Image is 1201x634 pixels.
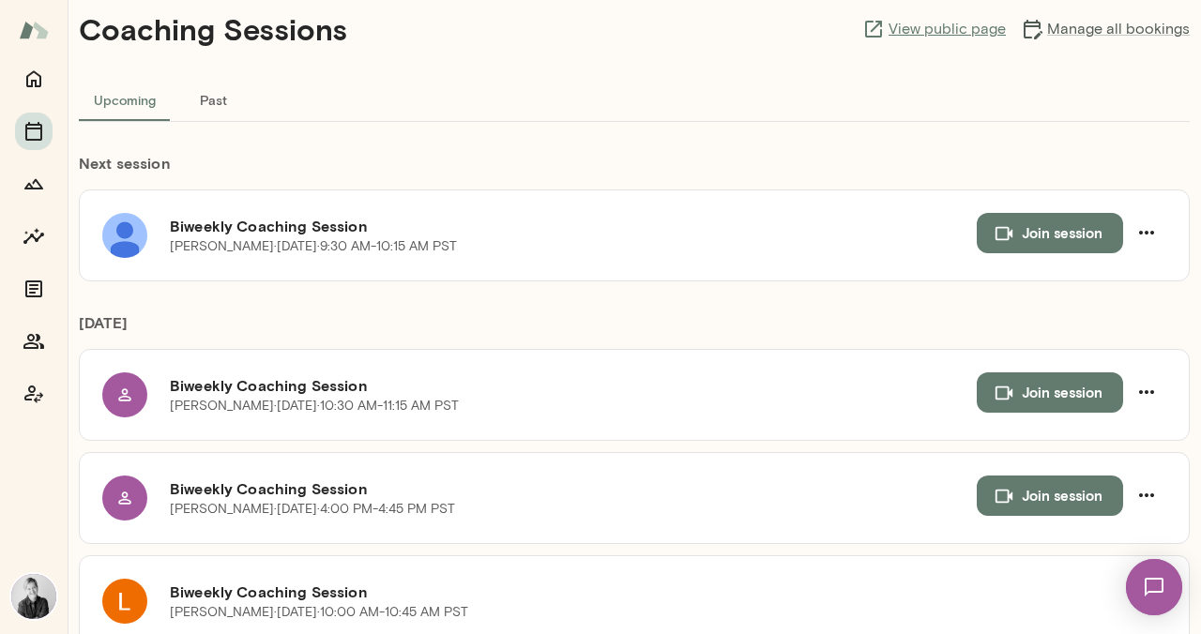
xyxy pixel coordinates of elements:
img: Tré Wright [11,574,56,619]
h4: Coaching Sessions [79,11,347,47]
h6: Biweekly Coaching Session [170,581,1127,603]
p: [PERSON_NAME] · [DATE] · 4:00 PM-4:45 PM PST [170,500,455,519]
p: [PERSON_NAME] · [DATE] · 10:00 AM-10:45 AM PST [170,603,468,622]
p: [PERSON_NAME] · [DATE] · 10:30 AM-11:15 AM PST [170,397,459,415]
div: basic tabs example [79,77,1190,122]
a: Manage all bookings [1021,18,1190,40]
button: Join session [977,475,1123,515]
button: Coach app [15,375,53,413]
button: Past [171,77,255,122]
button: Insights [15,218,53,255]
a: View public page [862,18,1006,40]
button: Join session [977,372,1123,412]
h6: Biweekly Coaching Session [170,215,977,237]
button: Documents [15,270,53,308]
p: [PERSON_NAME] · [DATE] · 9:30 AM-10:15 AM PST [170,237,457,256]
h6: Biweekly Coaching Session [170,477,977,500]
button: Members [15,323,53,360]
h6: Next session [79,152,1190,189]
button: Upcoming [79,77,171,122]
img: Mento [19,12,49,48]
button: Growth Plan [15,165,53,203]
h6: [DATE] [79,311,1190,349]
button: Home [15,60,53,98]
button: Sessions [15,113,53,150]
button: Join session [977,213,1123,252]
h6: Biweekly Coaching Session [170,374,977,397]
